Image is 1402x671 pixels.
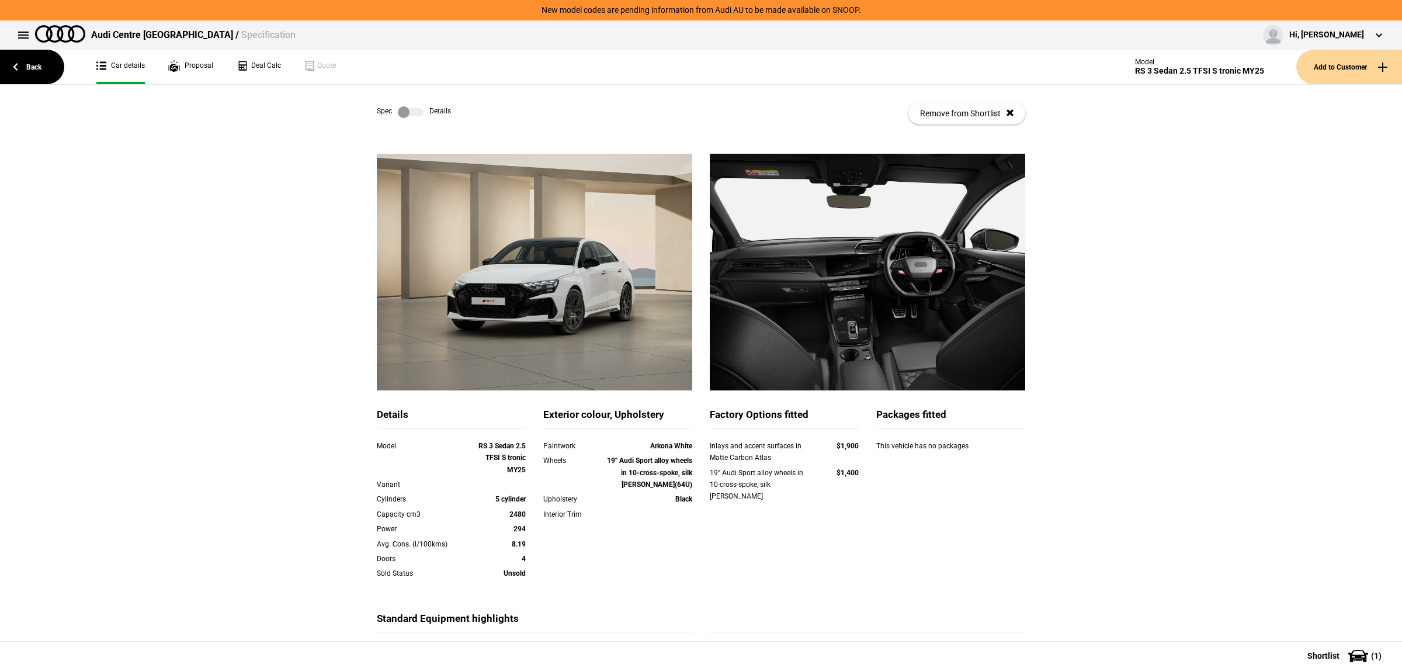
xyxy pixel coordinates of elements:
[377,553,466,565] div: Doors
[168,50,213,84] a: Proposal
[607,456,692,489] strong: 19" Audi Sport alloy wheels in 10-cross-spoke, silk [PERSON_NAME](64U)
[377,509,466,520] div: Capacity cm3
[710,408,859,428] div: Factory Options fitted
[377,612,692,632] div: Standard Equipment highlights
[377,568,466,579] div: Sold Status
[710,440,814,464] div: Inlays and accent surfaces in Matte Carbon Atlas
[543,509,603,520] div: Interior Trim
[876,408,1025,428] div: Packages fitted
[543,440,603,452] div: Paintwork
[377,493,466,505] div: Cylinders
[96,50,145,84] a: Car details
[1135,66,1264,76] div: RS 3 Sedan 2.5 TFSI S tronic MY25
[377,440,466,452] div: Model
[478,442,526,474] strong: RS 3 Sedan 2.5 TFSI S tronic MY25
[837,442,859,450] strong: $1,900
[241,29,296,40] span: Specification
[710,467,814,503] div: 19" Audi Sport alloy wheels in 10-cross-spoke, silk [PERSON_NAME]
[908,102,1025,124] button: Remove from Shortlist
[377,479,466,490] div: Variant
[377,523,466,535] div: Power
[504,569,526,577] strong: Unsold
[377,106,451,118] div: Spec Details
[543,455,603,466] div: Wheels
[543,493,603,505] div: Upholstery
[495,495,526,503] strong: 5 cylinder
[377,408,526,428] div: Details
[377,538,466,550] div: Avg. Cons. (l/100kms)
[1290,641,1402,670] button: Shortlist(1)
[1296,50,1402,84] button: Add to Customer
[876,440,1025,464] div: This vehicle has no packages
[35,25,85,43] img: audi.png
[237,50,281,84] a: Deal Calc
[512,540,526,548] strong: 8.19
[1289,29,1364,41] div: Hi, [PERSON_NAME]
[1371,652,1382,660] span: ( 1 )
[837,469,859,477] strong: $1,400
[543,408,692,428] div: Exterior colour, Upholstery
[91,29,296,41] div: Audi Centre [GEOGRAPHIC_DATA] /
[675,495,692,503] strong: Black
[650,442,692,450] strong: Arkona White
[522,555,526,563] strong: 4
[509,510,526,518] strong: 2480
[1307,652,1339,660] span: Shortlist
[1135,58,1264,66] div: Model
[513,525,526,533] strong: 294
